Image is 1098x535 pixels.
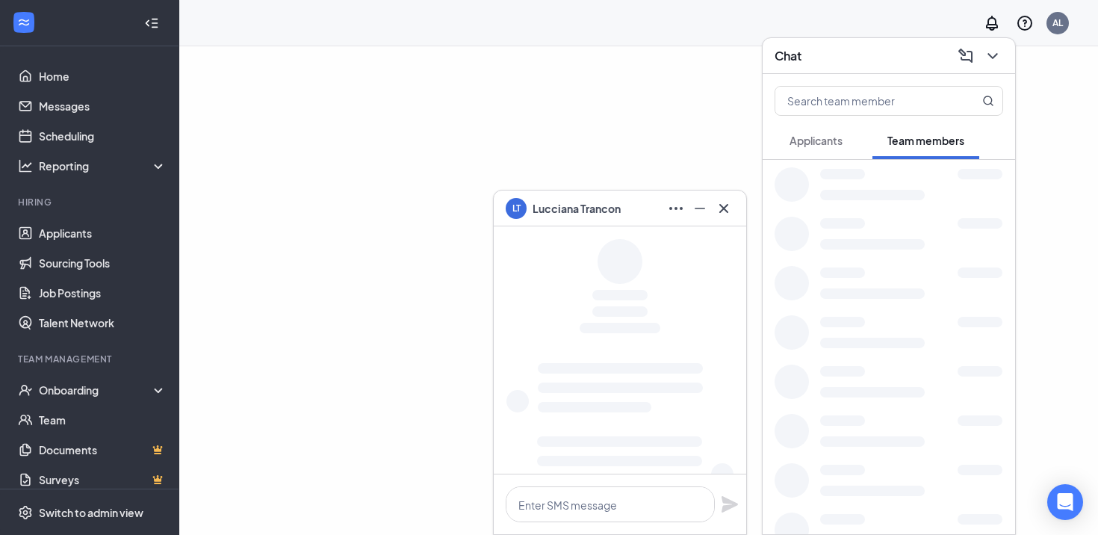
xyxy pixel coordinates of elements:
[663,197,686,220] button: Ellipses
[667,200,685,217] svg: Ellipses
[710,197,734,220] button: Cross
[39,248,167,278] a: Sourcing Tools
[39,435,167,465] a: DocumentsCrown
[982,95,994,107] svg: MagnifyingGlass
[887,134,964,147] span: Team members
[775,48,801,64] h3: Chat
[39,505,143,520] div: Switch to admin view
[39,121,167,151] a: Scheduling
[952,44,976,68] button: ComposeMessage
[686,197,710,220] button: Minimize
[1016,14,1034,32] svg: QuestionInfo
[533,200,621,217] span: Lucciana Trancon
[39,308,167,338] a: Talent Network
[39,91,167,121] a: Messages
[984,47,1002,65] svg: ChevronDown
[715,200,733,217] svg: Cross
[721,495,739,513] svg: Plane
[18,158,33,173] svg: Analysis
[39,61,167,91] a: Home
[39,218,167,248] a: Applicants
[1047,484,1083,520] div: Open Intercom Messenger
[39,465,167,495] a: SurveysCrown
[39,158,167,173] div: Reporting
[18,196,164,208] div: Hiring
[16,15,31,30] svg: WorkstreamLogo
[39,383,167,398] div: Onboarding
[1052,16,1063,29] div: AL
[957,47,975,65] svg: ComposeMessage
[39,278,167,308] a: Job Postings
[18,353,164,365] div: Team Management
[18,383,33,398] svg: UserCheck
[979,44,1003,68] button: ChevronDown
[983,14,1001,32] svg: Notifications
[144,16,159,31] svg: Collapse
[39,405,167,435] a: Team
[775,87,952,115] input: Search team member
[691,200,709,217] svg: Minimize
[18,505,33,520] svg: Settings
[790,134,843,147] span: Applicants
